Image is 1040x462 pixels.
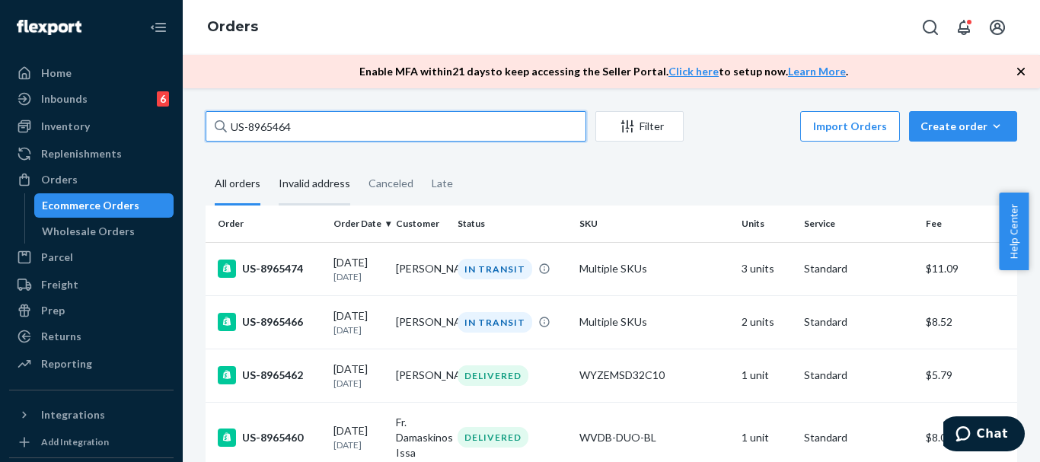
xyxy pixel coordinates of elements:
[920,349,1017,402] td: $5.79
[579,368,729,383] div: WYZEMSD32C10
[327,206,390,242] th: Order Date
[458,312,532,333] div: IN TRANSIT
[920,119,1006,134] div: Create order
[390,295,452,349] td: [PERSON_NAME]
[41,303,65,318] div: Prep
[458,427,528,448] div: DELIVERED
[920,242,1017,295] td: $11.09
[735,242,798,295] td: 3 units
[333,308,384,336] div: [DATE]
[218,366,321,384] div: US-8965462
[279,164,350,206] div: Invalid address
[359,64,848,79] p: Enable MFA within 21 days to keep accessing the Seller Portal. to setup now. .
[143,12,174,43] button: Close Navigation
[333,438,384,451] p: [DATE]
[218,260,321,278] div: US-8965474
[982,12,1013,43] button: Open account menu
[41,329,81,344] div: Returns
[735,206,798,242] th: Units
[41,91,88,107] div: Inbounds
[333,270,384,283] p: [DATE]
[390,349,452,402] td: [PERSON_NAME]
[215,164,260,206] div: All orders
[9,114,174,139] a: Inventory
[41,172,78,187] div: Orders
[999,193,1029,270] button: Help Center
[920,295,1017,349] td: $8.52
[800,111,900,142] button: Import Orders
[573,242,735,295] td: Multiple SKUs
[668,65,719,78] a: Click here
[9,403,174,427] button: Integrations
[41,250,73,265] div: Parcel
[218,429,321,447] div: US-8965460
[798,206,920,242] th: Service
[41,65,72,81] div: Home
[206,206,327,242] th: Order
[804,368,914,383] p: Standard
[735,349,798,402] td: 1 unit
[573,206,735,242] th: SKU
[41,146,122,161] div: Replenishments
[333,323,384,336] p: [DATE]
[595,111,684,142] button: Filter
[573,295,735,349] td: Multiple SKUs
[804,314,914,330] p: Standard
[788,65,846,78] a: Learn More
[9,433,174,451] a: Add Integration
[943,416,1025,454] iframe: Opens a widget where you can chat to one of our agents
[458,259,532,279] div: IN TRANSIT
[458,365,528,386] div: DELIVERED
[804,430,914,445] p: Standard
[915,12,946,43] button: Open Search Box
[9,167,174,192] a: Orders
[432,164,453,203] div: Late
[34,193,174,218] a: Ecommerce Orders
[206,111,586,142] input: Search orders
[396,217,446,230] div: Customer
[579,430,729,445] div: WVDB-DUO-BL
[9,245,174,269] a: Parcel
[451,206,573,242] th: Status
[207,18,258,35] a: Orders
[34,219,174,244] a: Wholesale Orders
[41,119,90,134] div: Inventory
[333,255,384,283] div: [DATE]
[9,272,174,297] a: Freight
[41,435,109,448] div: Add Integration
[41,407,105,422] div: Integrations
[909,111,1017,142] button: Create order
[42,198,139,213] div: Ecommerce Orders
[949,12,979,43] button: Open notifications
[333,423,384,451] div: [DATE]
[42,224,135,239] div: Wholesale Orders
[9,298,174,323] a: Prep
[9,324,174,349] a: Returns
[368,164,413,203] div: Canceled
[596,119,683,134] div: Filter
[920,206,1017,242] th: Fee
[9,61,174,85] a: Home
[9,352,174,376] a: Reporting
[218,313,321,331] div: US-8965466
[41,277,78,292] div: Freight
[9,142,174,166] a: Replenishments
[390,242,452,295] td: [PERSON_NAME]
[9,87,174,111] a: Inbounds6
[804,261,914,276] p: Standard
[333,377,384,390] p: [DATE]
[17,20,81,35] img: Flexport logo
[41,356,92,371] div: Reporting
[333,362,384,390] div: [DATE]
[195,5,270,49] ol: breadcrumbs
[157,91,169,107] div: 6
[735,295,798,349] td: 2 units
